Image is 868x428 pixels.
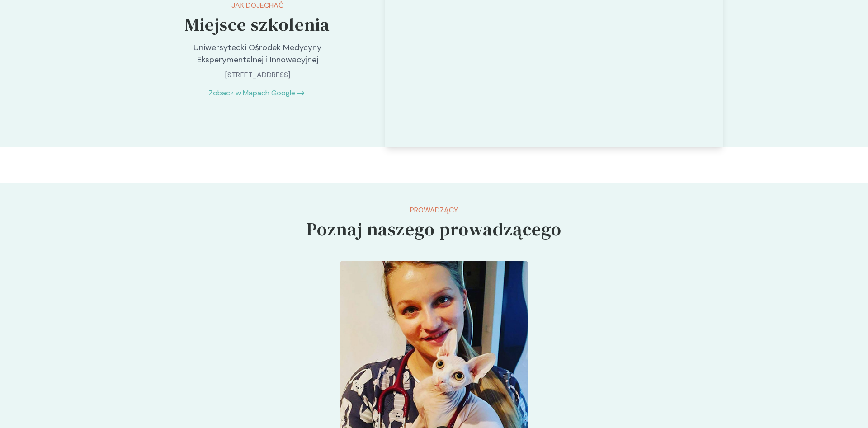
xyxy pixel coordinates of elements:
p: [STREET_ADDRESS] [163,70,352,80]
a: Zobacz w Mapach Google [209,88,295,99]
h5: Poznaj naszego prowadzącego [152,216,716,243]
h5: Miejsce szkolenia [163,11,352,38]
p: Prowadzący [152,205,716,216]
p: Uniwersytecki Ośrodek Medycyny Eksperymentalnej i Innowacyjnej [163,42,352,66]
